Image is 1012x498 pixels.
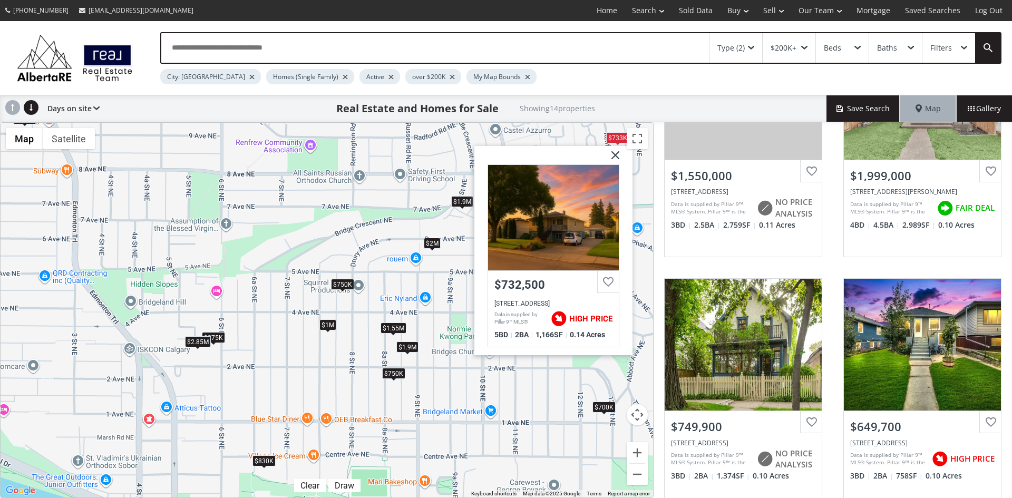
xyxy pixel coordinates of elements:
[877,44,897,52] div: Baths
[494,300,612,307] div: 920 Renfrew Drive NE, Calgary, AB T2E 5J1
[381,322,406,333] div: $1.55M
[424,237,441,248] div: $2M
[930,44,952,52] div: Filters
[671,200,752,216] div: Data is supplied by Pillar 9™ MLS® System. Pillar 9™ is the owner of the copyright in its MLS® Sy...
[950,453,995,464] span: HIGH PRICE
[771,44,796,52] div: $200K+
[717,471,750,481] span: 1,374 SF
[548,308,569,329] img: rating icon
[671,438,815,447] div: 515 8 Street NE, Calgary, AB T2E 4H1
[956,202,995,213] span: FAIR DEAL
[328,481,361,491] div: Click to draw.
[520,104,595,112] h2: Showing 14 properties
[926,471,962,481] span: 0.10 Acres
[775,448,815,471] span: NO PRICE ANALYSIS
[523,491,580,496] span: Map data ©2025 Google
[592,402,616,413] div: $700K
[570,330,605,339] span: 0.14 Acres
[654,17,833,268] a: $1,550,000[STREET_ADDRESS]Data is supplied by Pillar 9™ MLS® System. Pillar 9™ is the owner of th...
[935,198,956,219] img: rating icon
[671,220,692,230] span: 3 BD
[331,279,354,290] div: $750K
[13,6,69,15] span: [PHONE_NUMBER]
[968,103,1001,114] span: Gallery
[382,368,405,379] div: $750K
[850,451,927,467] div: Data is supplied by Pillar 9™ MLS® System. Pillar 9™ is the owner of the copyright in its MLS® Sy...
[185,336,211,347] div: $2.85M
[266,69,354,84] div: Homes (Single Family)
[850,418,995,435] div: $649,700
[494,330,512,339] span: 5 BD
[900,95,956,122] div: Map
[3,484,38,497] a: Open this area in Google Maps (opens a new window)
[896,471,923,481] span: 758 SF
[850,471,871,481] span: 3 BD
[775,197,815,219] span: NO PRICE ANALYSIS
[916,103,941,114] span: Map
[694,220,721,230] span: 2.5 BA
[956,95,1012,122] div: Gallery
[160,69,261,84] div: City: [GEOGRAPHIC_DATA]
[515,330,533,339] span: 2 BA
[929,448,950,470] img: rating icon
[471,490,517,497] button: Keyboard shortcuts
[754,448,775,470] img: rating icon
[627,442,648,463] button: Zoom in
[13,113,36,124] div: $600K
[627,404,648,425] button: Map camera controls
[723,220,756,230] span: 2,759 SF
[759,220,795,230] span: 0.11 Acres
[671,418,815,435] div: $749,900
[3,484,38,497] img: Google
[598,146,625,172] img: x.svg
[938,220,975,230] span: 0.10 Acres
[873,220,900,230] span: 4.5 BA
[42,95,100,122] div: Days on site
[488,165,619,270] div: 920 Renfrew Drive NE, Calgary, AB T2E 5J1
[627,128,648,149] button: Toggle fullscreen view
[332,481,357,491] div: Draw
[850,187,995,196] div: 1005 Drury Avenue NE, Calgary, AB T2E 0M3
[74,1,199,20] a: [EMAIL_ADDRESS][DOMAIN_NAME]
[850,220,871,230] span: 4 BD
[694,471,714,481] span: 2 BA
[405,69,461,84] div: over $200K
[606,132,629,143] div: $733K
[336,101,499,116] h1: Real Estate and Homes for Sale
[850,438,995,447] div: 1212 Bantry Street NE, Calgary, AB T2E 5E7
[824,44,841,52] div: Beds
[298,481,322,491] div: Clear
[754,198,775,219] img: rating icon
[89,6,193,15] span: [EMAIL_ADDRESS][DOMAIN_NAME]
[850,200,932,216] div: Data is supplied by Pillar 9™ MLS® System. Pillar 9™ is the owner of the copyright in its MLS® Sy...
[12,32,138,84] img: Logo
[671,451,752,467] div: Data is supplied by Pillar 9™ MLS® System. Pillar 9™ is the owner of the copyright in its MLS® Sy...
[902,220,936,230] span: 2,989 SF
[202,332,225,343] div: $875K
[451,196,473,207] div: $1.9M
[873,471,893,481] span: 2 BA
[494,278,612,291] div: $732,500
[359,69,400,84] div: Active
[294,481,326,491] div: Click to clear.
[494,311,546,327] div: Data is supplied by Pillar 9™ MLS® System. Pillar 9™ is the owner of the copyright in its MLS® Sy...
[833,17,1012,268] a: $1,999,000[STREET_ADDRESS][PERSON_NAME]Data is supplied by Pillar 9™ MLS® System. Pillar 9™ is th...
[627,464,648,485] button: Zoom out
[671,187,815,196] div: 426 8A Street NE, Calgary, AB T2E 4J3
[608,491,650,496] a: Report a map error
[252,455,276,466] div: $830K
[319,319,336,330] div: $1M
[671,168,815,184] div: $1,550,000
[717,44,745,52] div: Type (2)
[6,128,43,149] button: Show street map
[671,471,692,481] span: 3 BD
[569,314,612,324] span: HIGH PRICE
[396,341,419,352] div: $1.9M
[753,471,789,481] span: 0.10 Acres
[826,95,900,122] button: Save Search
[536,330,567,339] span: 1,166 SF
[488,164,619,347] a: $732,500[STREET_ADDRESS]Data is supplied by Pillar 9™ MLS® System. Pillar 9™ is the owner of the ...
[587,491,601,496] a: Terms
[850,168,995,184] div: $1,999,000
[43,128,95,149] button: Show satellite imagery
